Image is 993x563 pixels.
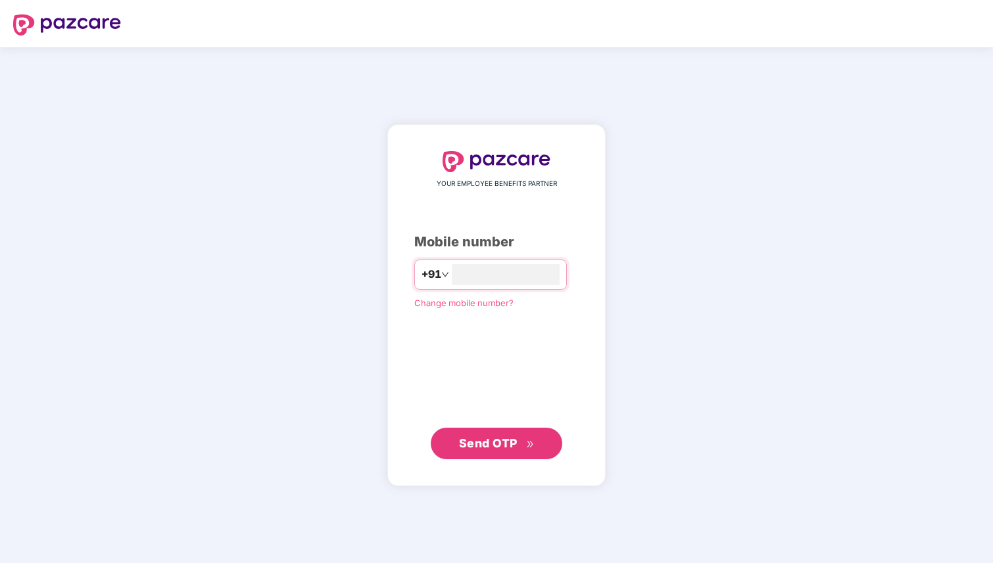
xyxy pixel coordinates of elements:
[443,151,550,172] img: logo
[414,298,514,308] a: Change mobile number?
[459,436,518,450] span: Send OTP
[441,271,449,279] span: down
[414,232,579,252] div: Mobile number
[422,266,441,282] span: +91
[431,428,562,459] button: Send OTPdouble-right
[13,14,121,35] img: logo
[437,179,557,189] span: YOUR EMPLOYEE BENEFITS PARTNER
[526,440,535,449] span: double-right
